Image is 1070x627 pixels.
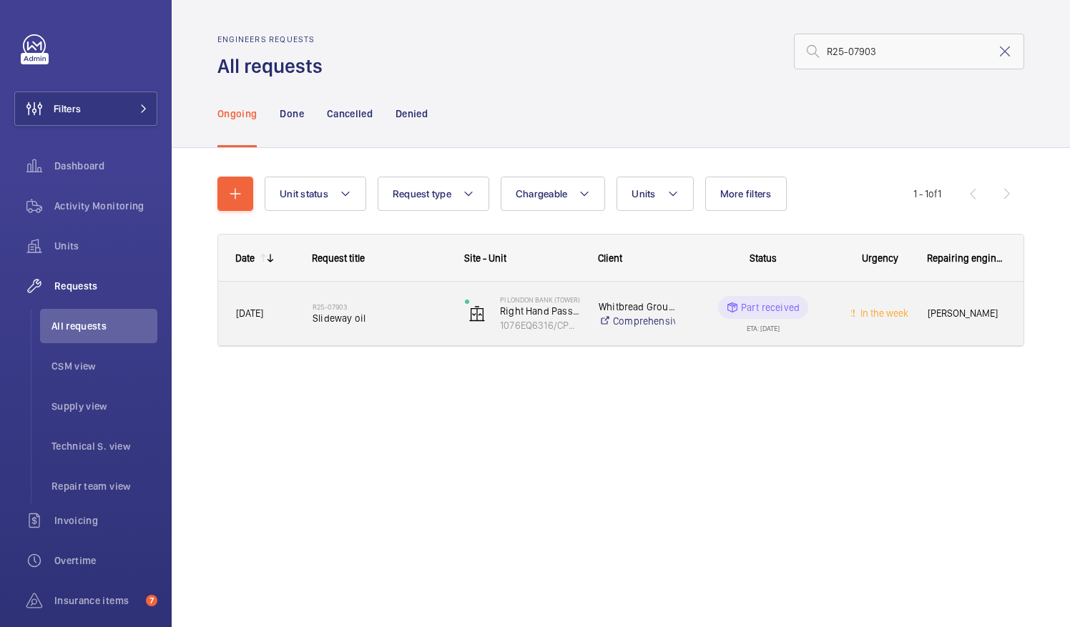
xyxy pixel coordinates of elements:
[51,359,157,373] span: CSM view
[54,239,157,253] span: Units
[146,595,157,606] span: 7
[265,177,366,211] button: Unit status
[396,107,428,121] p: Denied
[54,553,157,568] span: Overtime
[280,188,328,199] span: Unit status
[913,189,941,199] span: 1 - 1 1
[393,188,451,199] span: Request type
[235,252,255,264] div: Date
[516,188,568,199] span: Chargeable
[599,314,675,328] a: Comprehensive
[501,177,606,211] button: Chargeable
[236,307,263,319] span: [DATE]
[632,188,655,199] span: Units
[378,177,489,211] button: Request type
[500,318,580,332] p: 1076EQ6316/CP70964
[705,177,787,211] button: More filters
[51,319,157,333] span: All requests
[928,305,1006,322] span: [PERSON_NAME]
[500,295,580,304] p: PI London Bank (Tower)
[313,302,446,311] h2: R25-07903
[747,319,780,332] div: ETA: [DATE]
[327,107,373,121] p: Cancelled
[468,305,486,322] img: elevator.svg
[750,252,777,264] span: Status
[312,252,365,264] span: Request title
[927,252,1007,264] span: Repairing engineer
[617,177,693,211] button: Units
[599,300,675,314] p: Whitbread Group PLC
[464,252,506,264] span: Site - Unit
[54,102,81,116] span: Filters
[313,311,446,325] span: Slideway oil
[928,188,938,199] span: of
[720,188,772,199] span: More filters
[280,107,303,121] p: Done
[217,107,257,121] p: Ongoing
[858,307,908,319] span: In the week
[500,304,580,318] p: Right Hand Passenger Lift No 2
[51,439,157,453] span: Technical S. view
[54,593,140,608] span: Insurance items
[217,53,331,79] h1: All requests
[741,300,800,315] p: Part received
[51,399,157,413] span: Supply view
[54,279,157,293] span: Requests
[794,34,1024,69] input: Search by request number or quote number
[598,252,622,264] span: Client
[14,92,157,126] button: Filters
[54,513,157,528] span: Invoicing
[54,199,157,213] span: Activity Monitoring
[54,159,157,173] span: Dashboard
[862,252,898,264] span: Urgency
[51,479,157,493] span: Repair team view
[217,34,331,44] h2: Engineers requests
